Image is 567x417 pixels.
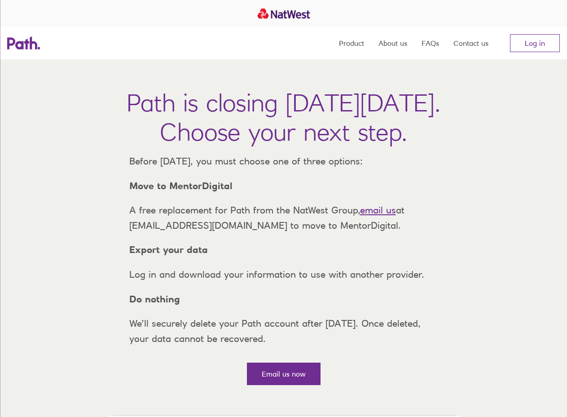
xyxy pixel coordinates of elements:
[122,203,445,233] p: A free replacement for Path from the NatWest Group, at [EMAIL_ADDRESS][DOMAIN_NAME] to move to Me...
[453,27,488,59] a: Contact us
[129,293,180,305] strong: Do nothing
[129,180,233,191] strong: Move to MentorDigital
[122,267,445,282] p: Log in and download your information to use with another provider.
[129,244,208,255] strong: Export your data
[122,154,445,169] p: Before [DATE], you must choose one of three options:
[422,27,439,59] a: FAQs
[360,204,396,216] a: email us
[378,27,407,59] a: About us
[127,88,440,146] h1: Path is closing [DATE][DATE]. Choose your next step.
[339,27,364,59] a: Product
[247,363,321,385] a: Email us now
[122,316,445,346] p: We’ll securely delete your Path account after [DATE]. Once deleted, your data cannot be recovered.
[510,34,560,52] a: Log in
